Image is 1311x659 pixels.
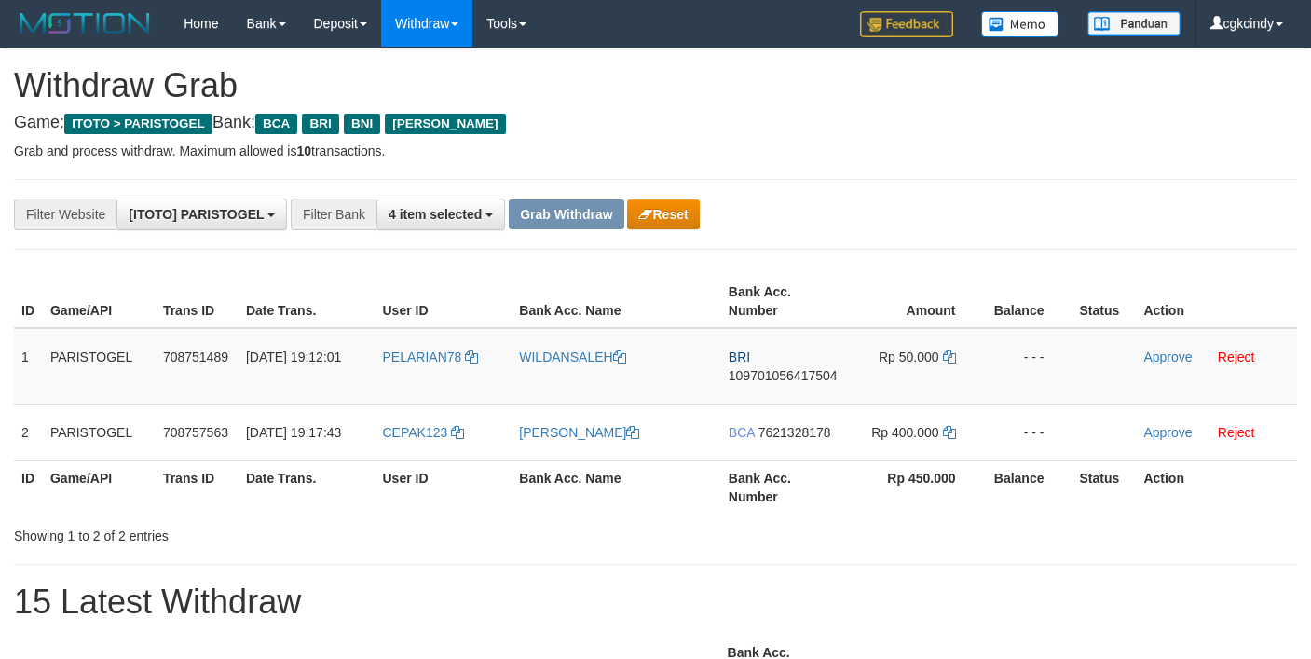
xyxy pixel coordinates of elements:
[64,114,212,134] span: ITOTO > PARISTOGEL
[879,350,939,364] span: Rp 50.000
[14,275,43,328] th: ID
[383,350,479,364] a: PELARIAN78
[43,275,156,328] th: Game/API
[1218,425,1255,440] a: Reject
[1143,350,1192,364] a: Approve
[871,425,938,440] span: Rp 400.000
[376,199,505,230] button: 4 item selected
[14,404,43,460] td: 2
[984,275,1072,328] th: Balance
[721,460,850,514] th: Bank Acc. Number
[1072,460,1136,514] th: Status
[43,328,156,405] td: PARISTOGEL
[1143,425,1192,440] a: Approve
[721,275,850,328] th: Bank Acc. Number
[1136,460,1297,514] th: Action
[383,350,462,364] span: PELARIAN78
[729,350,750,364] span: BRI
[344,114,380,134] span: BNI
[246,425,341,440] span: [DATE] 19:17:43
[116,199,287,230] button: [ITOTO] PARISTOGEL
[239,460,376,514] th: Date Trans.
[509,199,623,229] button: Grab Withdraw
[519,425,639,440] a: [PERSON_NAME]
[246,350,341,364] span: [DATE] 19:12:01
[14,583,1297,621] h1: 15 Latest Withdraw
[376,275,512,328] th: User ID
[383,425,465,440] a: CEPAK123
[129,207,264,222] span: [ITOTO] PARISTOGEL
[1072,275,1136,328] th: Status
[943,350,956,364] a: Copy 50000 to clipboard
[519,350,625,364] a: WILDANSALEH
[729,425,755,440] span: BCA
[1136,275,1297,328] th: Action
[43,460,156,514] th: Game/API
[860,11,953,37] img: Feedback.jpg
[512,460,721,514] th: Bank Acc. Name
[156,275,239,328] th: Trans ID
[984,328,1072,405] td: - - -
[291,199,376,230] div: Filter Bank
[1218,350,1255,364] a: Reject
[383,425,448,440] span: CEPAK123
[156,460,239,514] th: Trans ID
[850,275,984,328] th: Amount
[296,144,311,158] strong: 10
[14,199,116,230] div: Filter Website
[981,11,1059,37] img: Button%20Memo.svg
[163,425,228,440] span: 708757563
[385,114,505,134] span: [PERSON_NAME]
[14,328,43,405] td: 1
[758,425,831,440] span: Copy 7621328178 to clipboard
[1087,11,1181,36] img: panduan.png
[512,275,721,328] th: Bank Acc. Name
[14,114,1297,132] h4: Game: Bank:
[14,519,532,545] div: Showing 1 to 2 of 2 entries
[984,404,1072,460] td: - - -
[239,275,376,328] th: Date Trans.
[14,460,43,514] th: ID
[14,9,156,37] img: MOTION_logo.png
[943,425,956,440] a: Copy 400000 to clipboard
[984,460,1072,514] th: Balance
[850,460,984,514] th: Rp 450.000
[389,207,482,222] span: 4 item selected
[14,142,1297,160] p: Grab and process withdraw. Maximum allowed is transactions.
[302,114,338,134] span: BRI
[729,368,838,383] span: Copy 109701056417504 to clipboard
[14,67,1297,104] h1: Withdraw Grab
[255,114,297,134] span: BCA
[43,404,156,460] td: PARISTOGEL
[627,199,699,229] button: Reset
[163,350,228,364] span: 708751489
[376,460,512,514] th: User ID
